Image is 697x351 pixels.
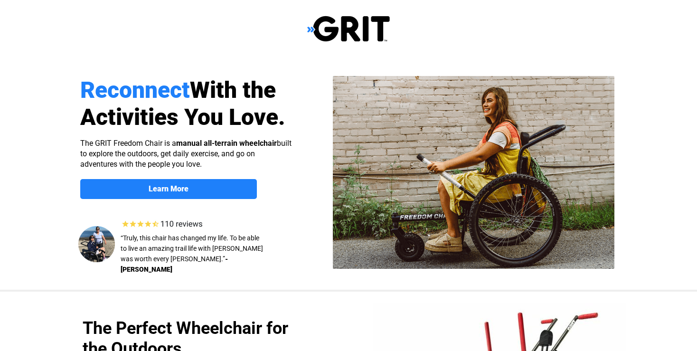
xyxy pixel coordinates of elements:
[80,139,292,169] span: The GRIT Freedom Chair is a built to explore the outdoors, get daily exercise, and go on adventur...
[190,76,276,104] span: With the
[121,234,263,263] span: “Truly, this chair has changed my life. To be able to live an amazing trail life with [PERSON_NAM...
[80,76,190,104] span: Reconnect
[80,104,285,131] span: Activities You Love.
[176,139,277,148] strong: manual all-terrain wheelchair
[149,184,188,193] strong: Learn More
[80,179,257,199] a: Learn More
